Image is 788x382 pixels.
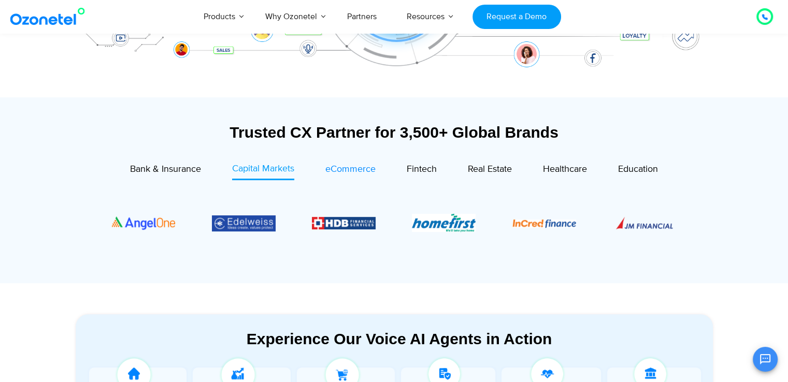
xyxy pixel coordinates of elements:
div: Trusted CX Partner for 3,500+ Global Brands [76,123,713,141]
span: Healthcare [543,164,587,175]
span: Education [618,164,658,175]
span: eCommerce [325,164,376,175]
a: eCommerce [325,162,376,180]
a: Capital Markets [232,162,294,180]
a: Fintech [407,162,437,180]
button: Open chat [753,347,778,372]
div: Experience Our Voice AI Agents in Action [86,330,713,348]
a: Bank & Insurance [130,162,201,180]
span: Bank & Insurance [130,164,201,175]
a: Education [618,162,658,180]
a: Healthcare [543,162,587,180]
a: Request a Demo [472,5,561,29]
div: Image Carousel [112,191,677,255]
a: Real Estate [468,162,512,180]
span: Fintech [407,164,437,175]
span: Real Estate [468,164,512,175]
span: Capital Markets [232,163,294,174]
